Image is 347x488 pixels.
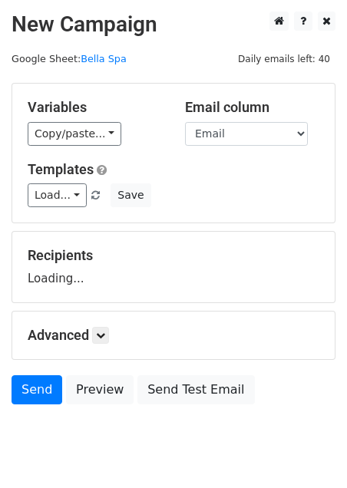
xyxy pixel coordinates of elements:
a: Bella Spa [81,53,127,64]
h5: Advanced [28,327,319,344]
a: Send Test Email [137,375,254,404]
a: Copy/paste... [28,122,121,146]
a: Preview [66,375,134,404]
a: Load... [28,183,87,207]
a: Daily emails left: 40 [233,53,335,64]
h2: New Campaign [12,12,335,38]
a: Templates [28,161,94,177]
small: Google Sheet: [12,53,127,64]
h5: Variables [28,99,162,116]
h5: Recipients [28,247,319,264]
a: Send [12,375,62,404]
div: Loading... [28,247,319,287]
h5: Email column [185,99,319,116]
span: Daily emails left: 40 [233,51,335,68]
button: Save [111,183,150,207]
